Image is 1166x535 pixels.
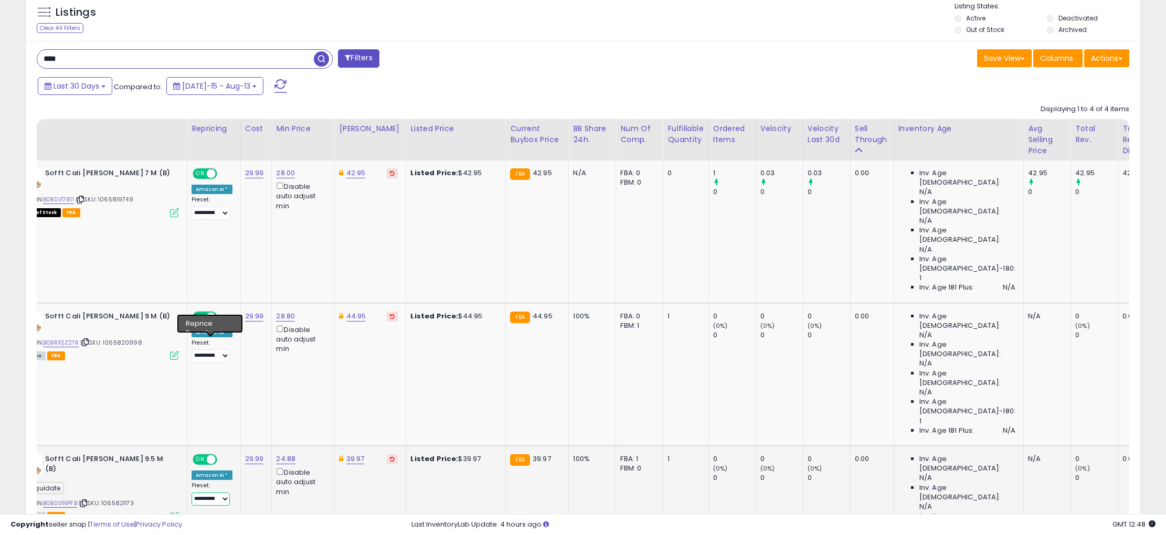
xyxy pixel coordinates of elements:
[45,454,173,476] b: Sofft Cali [PERSON_NAME] 9.5 M (B)
[760,187,803,197] div: 0
[760,473,803,483] div: 0
[667,168,700,178] div: 0
[1075,123,1114,145] div: Total Rev.
[713,330,756,340] div: 0
[919,388,932,397] span: N/A
[194,312,207,321] span: ON
[919,254,1015,273] span: Inv. Age [DEMOGRAPHIC_DATA]-180:
[966,25,1004,34] label: Out of Stock
[62,208,80,217] span: FBA
[22,168,179,216] div: ASIN:
[1028,168,1070,178] div: 42.95
[1075,464,1090,473] small: (0%)
[1075,168,1118,178] div: 42.95
[919,245,932,254] span: N/A
[1075,473,1118,483] div: 0
[919,502,932,511] span: N/A
[573,123,611,145] div: BB Share 24h.
[43,338,79,347] a: B0BRXSZ2TR
[276,454,295,464] a: 24.88
[713,187,756,197] div: 0
[1075,454,1118,464] div: 0
[216,455,232,464] span: OFF
[136,519,182,529] a: Privacy Policy
[760,464,775,473] small: (0%)
[855,123,889,145] div: Sell Through
[919,168,1015,187] span: Inv. Age [DEMOGRAPHIC_DATA]:
[1058,14,1098,23] label: Deactivated
[919,483,1015,502] span: Inv. Age [DEMOGRAPHIC_DATA]:
[276,180,326,211] div: Disable auto adjust min
[919,454,1015,473] span: Inv. Age [DEMOGRAPHIC_DATA]:
[510,454,529,466] small: FBA
[620,464,655,473] div: FBM: 0
[410,454,458,464] b: Listed Price:
[90,519,134,529] a: Terms of Use
[192,185,232,194] div: Amazon AI *
[808,123,846,145] div: Velocity Last 30d
[411,520,1156,530] div: Last InventoryLab Update: 4 hours ago.
[47,351,65,360] span: FBA
[510,123,564,145] div: Current Buybox Price
[760,312,803,321] div: 0
[808,473,850,483] div: 0
[410,168,497,178] div: $42.95
[1040,53,1073,63] span: Columns
[573,168,608,178] div: N/A
[192,328,232,337] div: Amazon AI *
[346,311,366,322] a: 44.95
[22,482,64,494] span: Liquidate
[79,499,134,507] span: | SKU: 1065821173
[1041,104,1129,114] div: Displaying 1 to 4 of 4 items
[919,397,1015,416] span: Inv. Age [DEMOGRAPHIC_DATA]-180:
[192,470,232,480] div: Amazon AI *
[346,454,365,464] a: 39.97
[533,168,552,178] span: 42.95
[667,123,704,145] div: Fulfillable Quantity
[955,2,1140,12] p: Listing States:
[898,123,1019,134] div: Inventory Age
[919,473,932,483] span: N/A
[1028,454,1063,464] div: N/A
[533,311,553,321] span: 44.95
[808,312,850,321] div: 0
[620,321,655,330] div: FBM: 1
[276,466,326,497] div: Disable auto adjust min
[192,123,236,134] div: Repricing
[919,340,1015,359] span: Inv. Age [DEMOGRAPHIC_DATA]:
[808,330,850,340] div: 0
[1028,123,1066,156] div: Avg Selling Price
[245,454,264,464] a: 29.99
[339,123,401,134] div: [PERSON_NAME]
[1084,49,1129,67] button: Actions
[713,454,756,464] div: 0
[713,473,756,483] div: 0
[276,311,295,322] a: 28.80
[410,123,501,134] div: Listed Price
[22,208,61,217] span: All listings that are currently out of stock and unavailable for purchase on Amazon
[1058,25,1087,34] label: Archived
[760,123,799,134] div: Velocity
[80,338,142,347] span: | SKU: 1065820998
[194,169,207,178] span: ON
[276,168,295,178] a: 28.00
[216,169,232,178] span: OFF
[76,195,133,204] span: | SKU: 1065819749
[855,168,886,178] div: 0.00
[919,426,974,435] span: Inv. Age 181 Plus:
[919,330,932,340] span: N/A
[667,454,700,464] div: 1
[338,49,379,68] button: Filters
[410,311,458,321] b: Listed Price:
[919,187,932,197] span: N/A
[194,455,207,464] span: ON
[1112,519,1156,529] span: 2025-09-13 12:48 GMT
[47,512,65,521] span: FBA
[919,359,932,368] span: N/A
[966,14,985,23] label: Active
[22,312,179,359] div: ASIN:
[620,168,655,178] div: FBA: 0
[620,123,659,145] div: Num of Comp.
[919,312,1015,330] span: Inv. Age [DEMOGRAPHIC_DATA]:
[808,168,850,178] div: 0.03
